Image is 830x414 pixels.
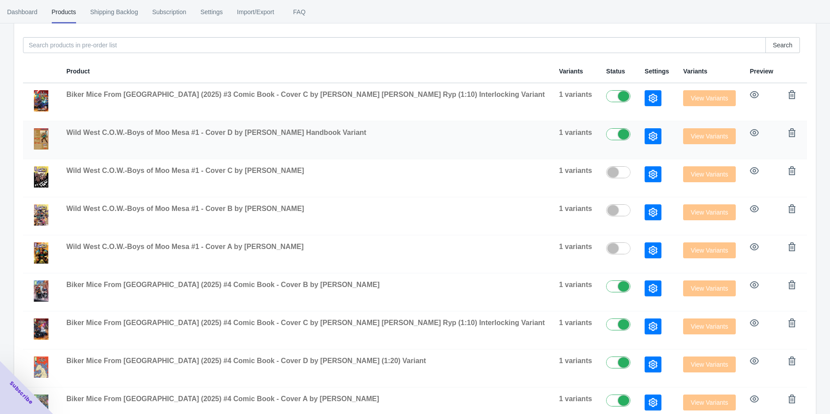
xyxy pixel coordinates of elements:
[7,0,38,23] span: Dashboard
[66,395,379,402] span: Biker Mice From [GEOGRAPHIC_DATA] (2025) #4 Comic Book - Cover A by [PERSON_NAME]
[30,204,52,226] img: cow-boys-of-moo-mesa-1-of-4-cvr-b-andrew-krahnke-var.png
[288,0,311,23] span: FAQ
[66,68,90,75] span: Product
[773,42,792,49] span: Search
[66,357,426,364] span: Biker Mice From [GEOGRAPHIC_DATA] (2025) #4 Comic Book - Cover D by [PERSON_NAME] (1:20) Variant
[8,379,35,406] span: Subscribe
[559,205,592,212] span: 1 variants
[765,37,800,53] button: Search
[237,0,274,23] span: Import/Export
[52,0,76,23] span: Products
[30,128,52,149] img: InShot_cow-boys-of-moo-mesa-1-of-4-cvr-d-gavin-smith_FINAL.png
[606,68,625,75] span: Status
[559,167,592,174] span: 1 variants
[559,357,592,364] span: 1 variants
[66,243,304,250] span: Wild West C.O.W.-Boys of Moo Mesa #1 - Cover A by [PERSON_NAME]
[559,395,592,402] span: 1 variants
[30,356,52,378] img: biker-mice-from-mars-2025-4-cvr-d-inc-1-20-aj-jothikumar_CanvaEdit.png
[559,129,592,136] span: 1 variants
[152,0,186,23] span: Subscription
[30,280,52,302] img: InShot_biker-mice-from-mars-2025-4-cvr-b-gavin-smith.png
[90,0,138,23] span: Shipping Backlog
[559,68,583,75] span: Variants
[30,242,52,264] img: cow-boys-of-moo-mesa-1-of-4-cvr-a-juan-gedeonCanvaEdit.png
[66,319,545,326] span: Biker Mice From [GEOGRAPHIC_DATA] (2025) #4 Comic Book - Cover C by [PERSON_NAME] [PERSON_NAME] R...
[30,90,52,111] img: biker-mice-from-mars-2025-3-cvr-cCanvaEdit.png
[66,281,380,288] span: Biker Mice From [GEOGRAPHIC_DATA] (2025) #4 Comic Book - Cover B by [PERSON_NAME]
[559,243,592,250] span: 1 variants
[559,91,592,98] span: 1 variants
[66,167,304,174] span: Wild West C.O.W.-Boys of Moo Mesa #1 - Cover C by [PERSON_NAME]
[30,166,52,188] img: cow-boys-of-moo-mesa-1-of-4-cvr-c-joe-palmer.png
[23,37,766,53] input: Search products in pre-order list
[750,68,773,75] span: Preview
[66,91,545,98] span: Biker Mice From [GEOGRAPHIC_DATA] (2025) #3 Comic Book - Cover C by [PERSON_NAME] [PERSON_NAME] R...
[66,129,366,136] span: Wild West C.O.W.-Boys of Moo Mesa #1 - Cover D by [PERSON_NAME] Handbook Variant
[683,68,707,75] span: Variants
[559,281,592,288] span: 1 variants
[30,318,52,340] img: InShot_biker-mice-from-mars-2025-4-cvr-c-inc-1-10-juan-jose-ryp.png
[66,205,304,212] span: Wild West C.O.W.-Boys of Moo Mesa #1 - Cover B by [PERSON_NAME]
[645,68,669,75] span: Settings
[559,319,592,326] span: 1 variants
[200,0,223,23] span: Settings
